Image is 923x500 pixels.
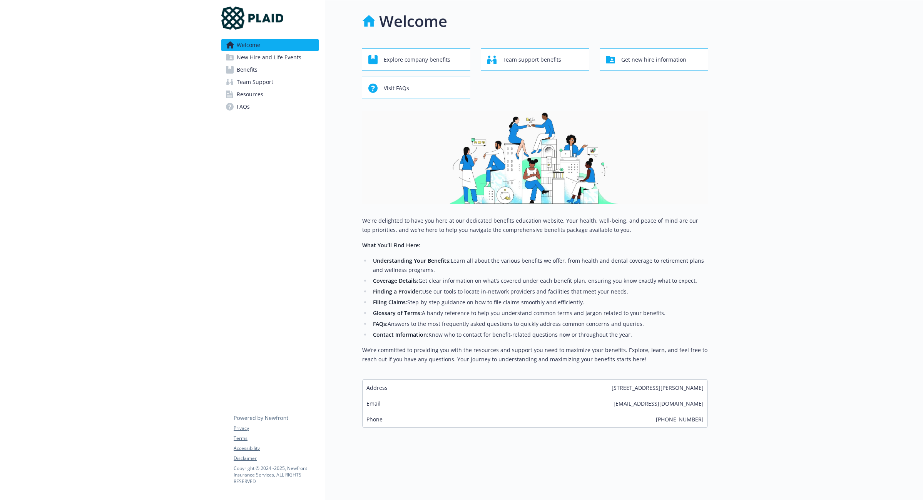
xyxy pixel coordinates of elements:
[373,299,407,306] strong: Filing Claims:
[614,399,704,408] span: [EMAIL_ADDRESS][DOMAIN_NAME]
[221,88,319,101] a: Resources
[234,425,318,432] a: Privacy
[362,346,708,364] p: We’re committed to providing you with the resources and support you need to maximize your benefit...
[234,455,318,462] a: Disclaimer
[362,242,420,249] strong: What You’ll Find Here:
[221,64,319,76] a: Benefits
[371,309,708,318] li: A handy reference to help you understand common terms and jargon related to your benefits.
[362,111,708,204] img: overview page banner
[237,101,250,113] span: FAQs
[384,52,450,67] span: Explore company benefits
[237,64,258,76] span: Benefits
[384,81,409,96] span: Visit FAQs
[371,330,708,339] li: Know who to contact for benefit-related questions now or throughout the year.
[481,48,589,70] button: Team support benefits
[600,48,708,70] button: Get new hire information
[371,287,708,296] li: Use our tools to locate in-network providers and facilities that meet your needs.
[234,435,318,442] a: Terms
[234,445,318,452] a: Accessibility
[373,288,422,295] strong: Finding a Provider:
[373,331,428,338] strong: Contact Information:
[362,48,470,70] button: Explore company benefits
[366,415,383,423] span: Phone
[362,77,470,99] button: Visit FAQs
[221,51,319,64] a: New Hire and Life Events
[371,298,708,307] li: Step-by-step guidance on how to file claims smoothly and efficiently.
[373,309,422,317] strong: Glossary of Terms:
[221,76,319,88] a: Team Support
[373,277,418,284] strong: Coverage Details:
[366,399,381,408] span: Email
[237,88,263,101] span: Resources
[371,256,708,275] li: Learn all about the various benefits we offer, from health and dental coverage to retirement plan...
[221,39,319,51] a: Welcome
[371,319,708,329] li: Answers to the most frequently asked questions to quickly address common concerns and queries.
[221,101,319,113] a: FAQs
[656,415,704,423] span: [PHONE_NUMBER]
[612,384,704,392] span: [STREET_ADDRESS][PERSON_NAME]
[237,51,301,64] span: New Hire and Life Events
[379,10,447,33] h1: Welcome
[373,257,451,264] strong: Understanding Your Benefits:
[371,276,708,285] li: Get clear information on what’s covered under each benefit plan, ensuring you know exactly what t...
[237,76,273,88] span: Team Support
[503,52,561,67] span: Team support benefits
[237,39,260,51] span: Welcome
[366,384,388,392] span: Address
[373,320,388,327] strong: FAQs:
[234,465,318,485] p: Copyright © 2024 - 2025 , Newfront Insurance Services, ALL RIGHTS RESERVED
[362,216,708,235] p: We're delighted to have you here at our dedicated benefits education website. Your health, well-b...
[621,52,686,67] span: Get new hire information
